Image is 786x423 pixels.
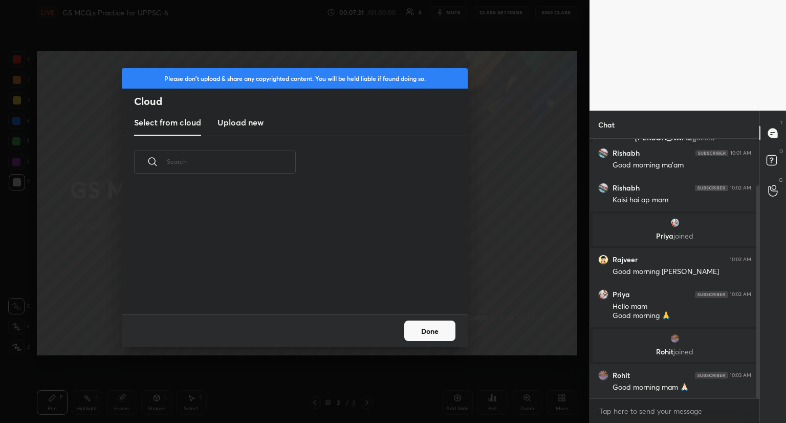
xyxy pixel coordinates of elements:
div: 10:03 AM [730,372,751,378]
img: 4P8fHbbgJtejmAAAAAElFTkSuQmCC [695,372,728,378]
div: grid [122,185,455,314]
h6: Rishabh [613,149,640,158]
span: joined [673,347,693,356]
h6: Priya [613,290,630,299]
span: joined [673,231,693,241]
div: 10:01 AM [730,150,751,156]
img: 98537570_17598368-6A23-455C-86C5-95016D53ECD3.png [598,255,608,265]
p: Rohit [599,348,751,356]
div: 10:02 AM [730,291,751,298]
div: Kaisi hai ap mam [613,195,751,205]
div: 10:02 AM [730,185,751,191]
img: 6e08f4988e1b4925a42b6e70c57ec72d.jpg [598,183,608,193]
p: G [779,176,783,184]
p: T [780,119,783,126]
h3: Upload new [217,116,264,129]
p: Priya [599,232,751,240]
div: Good morning [PERSON_NAME] [613,267,751,277]
div: Good morning ma'am [613,160,751,171]
p: Chat [590,111,623,138]
div: 10:02 AM [730,257,751,263]
img: 4P8fHbbgJtejmAAAAAElFTkSuQmCC [695,185,728,191]
button: Done [404,321,455,341]
input: Search [167,140,296,183]
h6: Rajveer [613,255,638,264]
div: grid [590,139,759,399]
h6: Rishabh [613,183,640,193]
div: Good morning mam 🙏🏻 [613,383,751,393]
h2: Cloud [134,95,468,108]
h6: Rohit [613,371,630,380]
img: 14b20e4a64074410b451dbfb8d69a764.jpg [670,333,680,344]
img: 69b6f115cb7f41049eca34ecf6b18dd5.jpg [598,289,608,300]
img: 14b20e4a64074410b451dbfb8d69a764.jpg [598,370,608,380]
img: 69b6f115cb7f41049eca34ecf6b18dd5.jpg [670,218,680,228]
div: Please don't upload & share any copyrighted content. You will be held liable if found doing so. [122,68,468,89]
p: D [779,147,783,155]
div: Hello mam Good morning 🙏 [613,302,751,321]
img: 6e08f4988e1b4925a42b6e70c57ec72d.jpg [598,148,608,158]
h3: Select from cloud [134,116,201,129]
img: 4P8fHbbgJtejmAAAAAElFTkSuQmCC [695,150,728,156]
img: 4P8fHbbgJtejmAAAAAElFTkSuQmCC [695,291,728,298]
